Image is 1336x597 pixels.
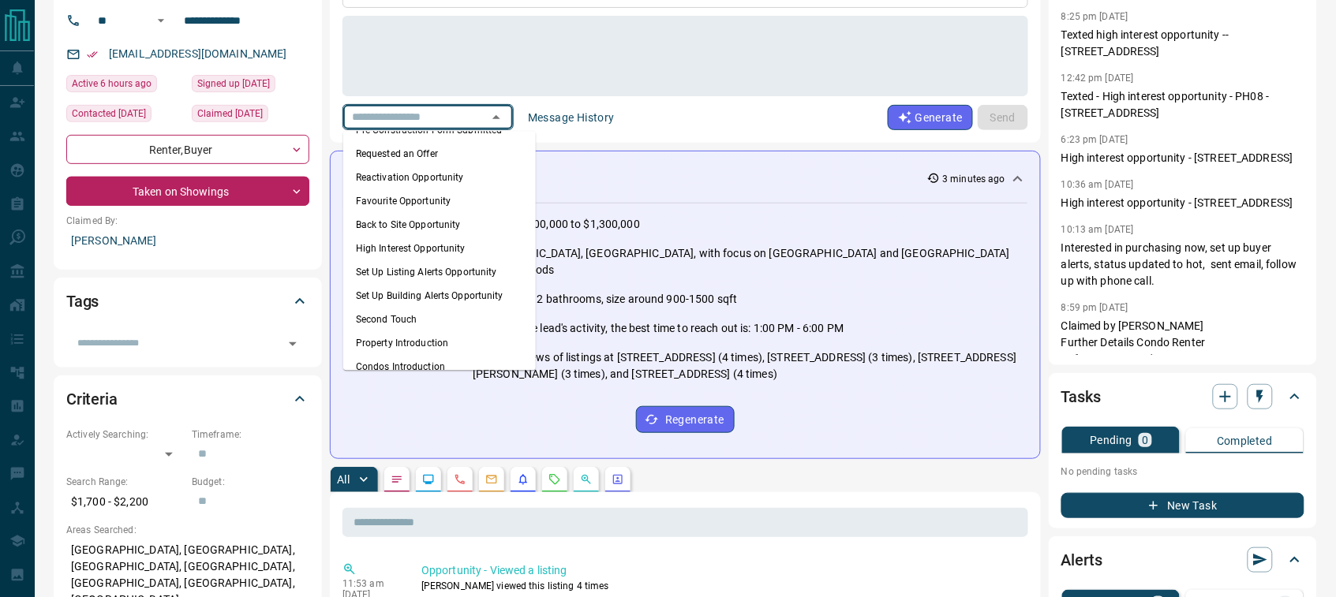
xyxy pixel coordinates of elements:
[343,190,536,214] li: Favourite Opportunity
[1061,378,1304,416] div: Tasks
[197,106,263,121] span: Claimed [DATE]
[636,406,735,433] button: Regenerate
[1061,11,1128,22] p: 8:25 pm [DATE]
[1061,134,1128,145] p: 6:23 pm [DATE]
[343,237,536,261] li: High Interest Opportunity
[343,261,536,285] li: Set Up Listing Alerts Opportunity
[66,489,184,515] p: $1,700 - $2,200
[548,473,561,486] svg: Requests
[343,285,536,308] li: Set Up Building Alerts Opportunity
[66,177,309,206] div: Taken on Showings
[343,214,536,237] li: Back to Site Opportunity
[421,579,1022,593] p: [PERSON_NAME] viewed this listing 4 times
[1061,460,1304,483] p: No pending tasks
[888,105,973,130] button: Generate
[343,166,536,190] li: Reactivation Opportunity
[1061,541,1304,579] div: Alerts
[66,380,309,418] div: Criteria
[473,320,844,337] p: Based on the lead's activity, the best time to reach out is: 1:00 PM - 6:00 PM
[192,475,309,489] p: Budget:
[473,216,640,233] p: Around $1,000,000 to $1,300,000
[1061,150,1304,166] p: High interest opportunity - [STREET_ADDRESS]
[485,106,507,129] button: Close
[612,473,624,486] svg: Agent Actions
[1061,318,1304,368] p: Claimed by [PERSON_NAME] Further Details Condo Renter Before we proceed
[66,282,309,320] div: Tags
[1090,435,1132,446] p: Pending
[1061,224,1134,235] p: 10:13 am [DATE]
[66,105,184,127] div: Sat Sep 06 2025
[485,473,498,486] svg: Emails
[1061,73,1134,84] p: 12:42 pm [DATE]
[197,76,270,91] span: Signed up [DATE]
[109,47,287,60] a: [EMAIL_ADDRESS][DOMAIN_NAME]
[72,76,152,91] span: Active 6 hours ago
[192,105,309,127] div: Sat Jan 01 2022
[282,333,304,355] button: Open
[192,427,309,442] p: Timeframe:
[454,473,466,486] svg: Calls
[66,214,309,228] p: Claimed By:
[343,332,536,356] li: Property Introduction
[1061,384,1101,409] h2: Tasks
[66,289,99,314] h2: Tags
[517,473,530,486] svg: Listing Alerts
[580,473,593,486] svg: Opportunities
[1142,435,1148,446] p: 0
[1061,179,1134,190] p: 10:36 am [DATE]
[422,473,435,486] svg: Lead Browsing Activity
[342,578,398,589] p: 11:53 am
[337,474,350,485] p: All
[66,386,118,412] h2: Criteria
[473,245,1027,278] p: [GEOGRAPHIC_DATA], [GEOGRAPHIC_DATA], with focus on [GEOGRAPHIC_DATA] and [GEOGRAPHIC_DATA] neigh...
[518,105,624,130] button: Message History
[1061,302,1128,313] p: 8:59 pm [DATE]
[66,523,309,537] p: Areas Searched:
[1061,240,1304,289] p: Interested in purchasing now, set up buyer alerts, status updated to hot, sent email, follow up w...
[1061,195,1304,211] p: High interest opportunity - [STREET_ADDRESS]
[343,308,536,332] li: Second Touch
[343,164,1027,193] div: Activity Summary3 minutes ago
[1061,493,1304,518] button: New Task
[1061,88,1304,121] p: Texted - High interest opportunity - PH08 - [STREET_ADDRESS]
[1217,435,1273,446] p: Completed
[66,427,184,442] p: Actively Searching:
[343,356,536,379] li: Condos Introduction
[72,106,146,121] span: Contacted [DATE]
[943,172,1005,186] p: 3 minutes ago
[66,228,309,254] p: [PERSON_NAME]
[87,49,98,60] svg: Email Verified
[1061,547,1102,573] h2: Alerts
[391,473,403,486] svg: Notes
[66,75,184,97] div: Sun Sep 14 2025
[473,349,1027,382] p: Repeated views of listings at [STREET_ADDRESS] (4 times), [STREET_ADDRESS] (3 times), [STREET_ADD...
[421,562,1022,579] p: Opportunity - Viewed a listing
[473,291,738,308] p: 2 bedrooms, 2 bathrooms, size around 900-1500 sqft
[192,75,309,97] div: Sat Jan 01 2022
[152,11,170,30] button: Open
[66,475,184,489] p: Search Range:
[66,135,309,164] div: Renter , Buyer
[1061,27,1304,60] p: Texted high interest opportunity -- [STREET_ADDRESS]
[343,143,536,166] li: Requested an Offer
